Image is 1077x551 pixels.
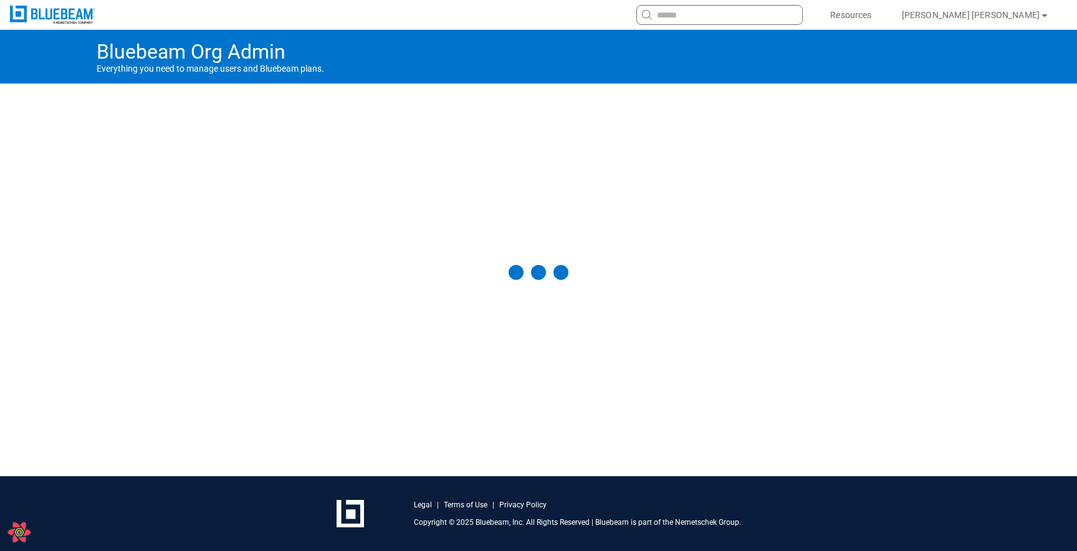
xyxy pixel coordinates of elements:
[509,265,568,280] div: undefined
[499,500,547,510] a: Privacy Policy
[815,5,886,25] button: Resources
[444,500,487,510] a: Terms of Use
[97,40,980,64] h1: Bluebeam Org Admin
[87,30,990,84] div: Everything you need to manage users and Bluebeam plans.
[10,6,95,24] img: Bluebeam, Inc.
[7,520,32,545] button: Open React Query Devtools
[414,500,547,510] div: | |
[414,500,432,510] a: Legal
[887,5,1065,25] button: [PERSON_NAME] [PERSON_NAME]
[414,517,741,527] p: Copyright © 2025 Bluebeam, Inc. All Rights Reserved | Bluebeam is part of the Nemetschek Group.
